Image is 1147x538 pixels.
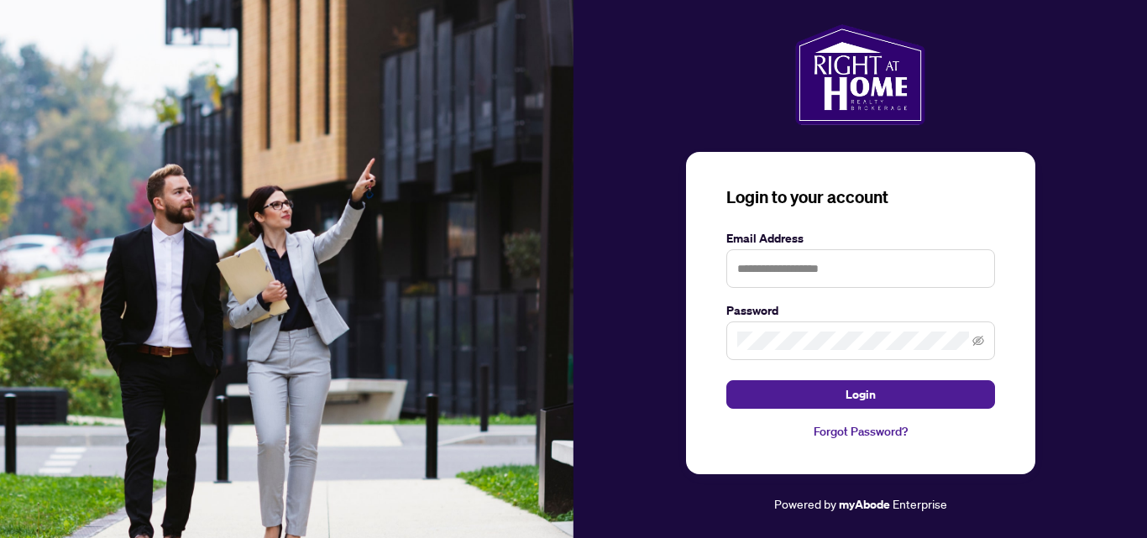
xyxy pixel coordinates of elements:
[726,301,995,320] label: Password
[893,496,947,511] span: Enterprise
[795,24,925,125] img: ma-logo
[726,422,995,441] a: Forgot Password?
[846,381,876,408] span: Login
[774,496,836,511] span: Powered by
[726,380,995,409] button: Login
[726,229,995,248] label: Email Address
[972,335,984,347] span: eye-invisible
[839,495,890,514] a: myAbode
[726,185,995,209] h3: Login to your account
